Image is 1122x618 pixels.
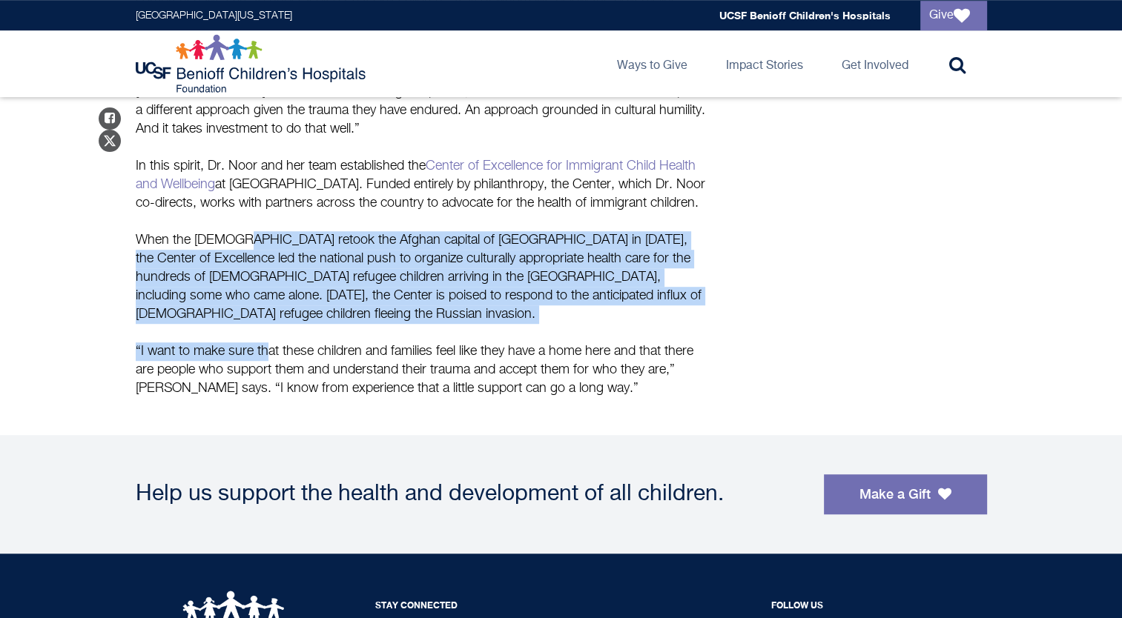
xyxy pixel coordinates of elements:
div: Help us support the health and development of all children. [136,483,809,505]
img: Logo for UCSF Benioff Children's Hospitals Foundation [136,34,369,93]
p: In this spirit, Dr. Noor and her team established the at [GEOGRAPHIC_DATA]. Funded entirely by ph... [136,157,707,213]
a: Impact Stories [714,30,815,97]
a: [GEOGRAPHIC_DATA][US_STATE] [136,10,292,21]
a: Make a Gift [824,474,987,514]
p: When the [DEMOGRAPHIC_DATA] retook the Afghan capital of [GEOGRAPHIC_DATA] in [DATE], the Center ... [136,231,707,324]
a: Get Involved [830,30,920,97]
a: UCSF Benioff Children's Hospitals [719,9,891,21]
a: Ways to Give [605,30,699,97]
p: “I want to make sure that these children and families feel like they have a home here and that th... [136,342,707,398]
a: Give [920,1,987,30]
p: “We see a lot of immigrant and refugee families,” says Dr. Noor. “Half of the children in [GEOGRA... [136,64,707,139]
